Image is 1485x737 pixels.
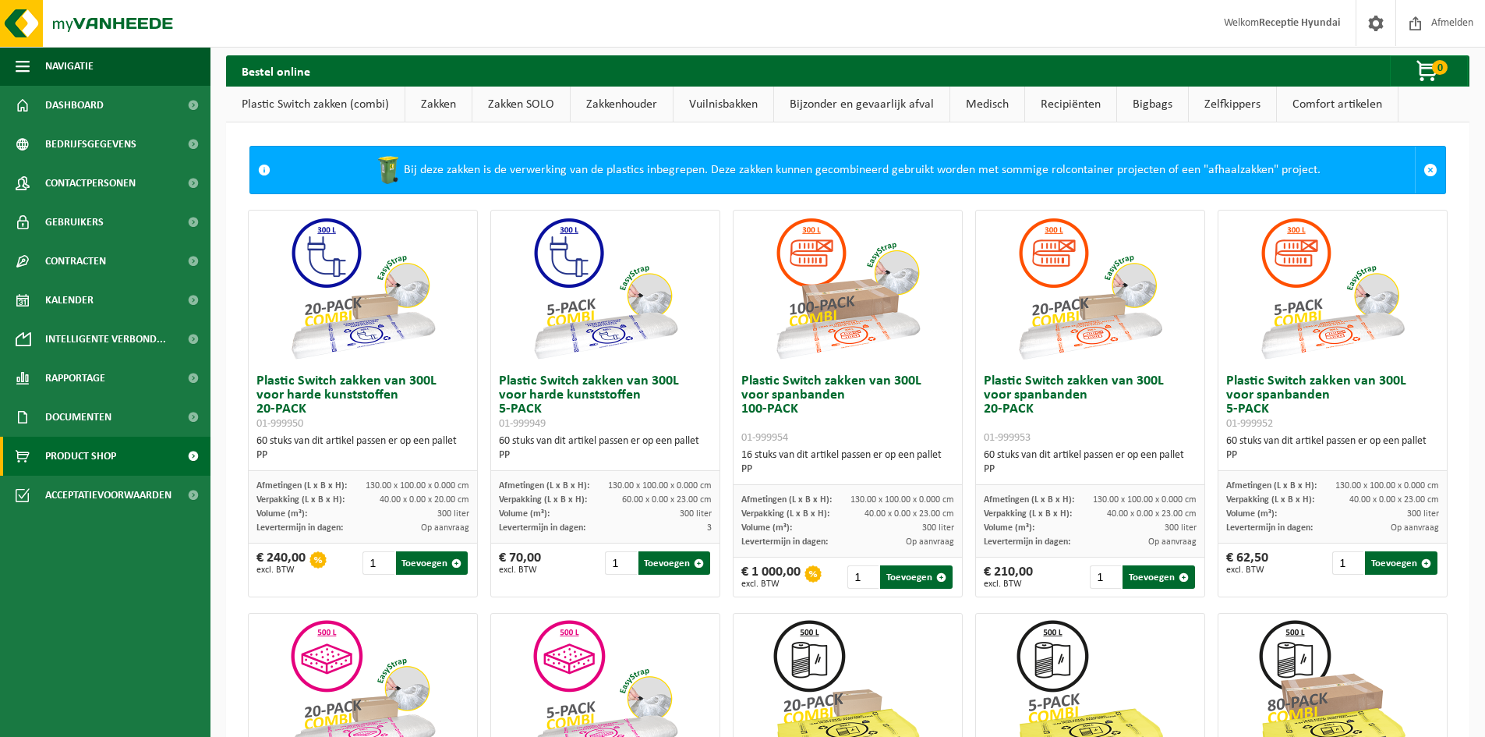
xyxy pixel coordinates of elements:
[1226,523,1313,533] span: Levertermijn in dagen:
[984,448,1197,477] div: 60 stuks van dit artikel passen er op een pallet
[1123,565,1195,589] button: Toevoegen
[499,448,712,462] div: PP
[984,579,1033,589] span: excl. BTW
[278,147,1415,193] div: Bij deze zakken is de verwerking van de plastics inbegrepen. Deze zakken kunnen gecombineerd gebr...
[622,495,712,505] span: 60.00 x 0.00 x 23.00 cm
[1407,509,1439,519] span: 300 liter
[45,203,104,242] span: Gebruikers
[1415,147,1445,193] a: Sluit melding
[1090,565,1121,589] input: 1
[499,509,550,519] span: Volume (m³):
[1432,60,1448,75] span: 0
[906,537,954,547] span: Op aanvraag
[45,320,166,359] span: Intelligente verbond...
[741,432,788,444] span: 01-999954
[1189,87,1276,122] a: Zelfkippers
[45,476,171,515] span: Acceptatievoorwaarden
[880,565,953,589] button: Toevoegen
[984,462,1197,477] div: PP
[226,87,405,122] a: Plastic Switch zakken (combi)
[256,523,343,533] span: Levertermijn in dagen:
[499,565,541,575] span: excl. BTW
[256,374,469,431] h3: Plastic Switch zakken van 300L voor harde kunststoffen 20-PACK
[1226,434,1439,462] div: 60 stuks van dit artikel passen er op een pallet
[256,551,306,575] div: € 240,00
[984,537,1070,547] span: Levertermijn in dagen:
[864,509,954,519] span: 40.00 x 0.00 x 23.00 cm
[984,495,1074,505] span: Afmetingen (L x B x H):
[1254,211,1410,367] img: 01-999952
[396,551,468,575] button: Toevoegen
[256,565,306,575] span: excl. BTW
[950,87,1024,122] a: Medisch
[285,211,440,367] img: 01-999950
[1277,87,1398,122] a: Comfort artikelen
[499,523,585,533] span: Levertermijn in dagen:
[1226,509,1277,519] span: Volume (m³):
[1335,481,1439,491] span: 130.00 x 100.00 x 0.000 cm
[850,495,954,505] span: 130.00 x 100.00 x 0.000 cm
[256,434,469,462] div: 60 stuks van dit artikel passen er op een pallet
[1226,565,1268,575] span: excl. BTW
[1226,448,1439,462] div: PP
[45,437,116,476] span: Product Shop
[769,211,925,367] img: 01-999954
[741,523,792,533] span: Volume (m³):
[1165,523,1197,533] span: 300 liter
[984,509,1072,519] span: Verpakking (L x B x H):
[1332,551,1363,575] input: 1
[499,434,712,462] div: 60 stuks van dit artikel passen er op een pallet
[256,481,347,491] span: Afmetingen (L x B x H):
[499,481,589,491] span: Afmetingen (L x B x H):
[362,551,394,575] input: 1
[405,87,472,122] a: Zakken
[1259,17,1340,29] strong: Receptie Hyundai
[256,495,345,505] span: Verpakking (L x B x H):
[1390,55,1468,87] button: 0
[1117,87,1188,122] a: Bigbags
[1391,523,1439,533] span: Op aanvraag
[674,87,773,122] a: Vuilnisbakken
[472,87,570,122] a: Zakken SOLO
[571,87,673,122] a: Zakkenhouder
[45,164,136,203] span: Contactpersonen
[638,551,711,575] button: Toevoegen
[922,523,954,533] span: 300 liter
[741,495,832,505] span: Afmetingen (L x B x H):
[741,374,954,445] h3: Plastic Switch zakken van 300L voor spanbanden 100-PACK
[1107,509,1197,519] span: 40.00 x 0.00 x 23.00 cm
[608,481,712,491] span: 130.00 x 100.00 x 0.000 cm
[45,125,136,164] span: Bedrijfsgegevens
[1226,495,1314,505] span: Verpakking (L x B x H):
[256,448,469,462] div: PP
[741,509,829,519] span: Verpakking (L x B x H):
[707,523,712,533] span: 3
[984,565,1033,589] div: € 210,00
[45,398,111,437] span: Documenten
[499,374,712,431] h3: Plastic Switch zakken van 300L voor harde kunststoffen 5-PACK
[499,495,587,505] span: Verpakking (L x B x H):
[45,281,94,320] span: Kalender
[741,579,801,589] span: excl. BTW
[741,537,828,547] span: Levertermijn in dagen:
[1365,551,1437,575] button: Toevoegen
[256,418,303,430] span: 01-999950
[1226,551,1268,575] div: € 62,50
[527,211,683,367] img: 01-999949
[1148,537,1197,547] span: Op aanvraag
[226,55,326,86] h2: Bestel online
[499,551,541,575] div: € 70,00
[499,418,546,430] span: 01-999949
[45,86,104,125] span: Dashboard
[847,565,879,589] input: 1
[45,359,105,398] span: Rapportage
[437,509,469,519] span: 300 liter
[984,432,1031,444] span: 01-999953
[45,242,106,281] span: Contracten
[1349,495,1439,505] span: 40.00 x 0.00 x 23.00 cm
[741,462,954,477] div: PP
[256,509,307,519] span: Volume (m³):
[1226,418,1273,430] span: 01-999952
[373,154,404,186] img: WB-0240-HPE-GN-50.png
[1226,374,1439,431] h3: Plastic Switch zakken van 300L voor spanbanden 5-PACK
